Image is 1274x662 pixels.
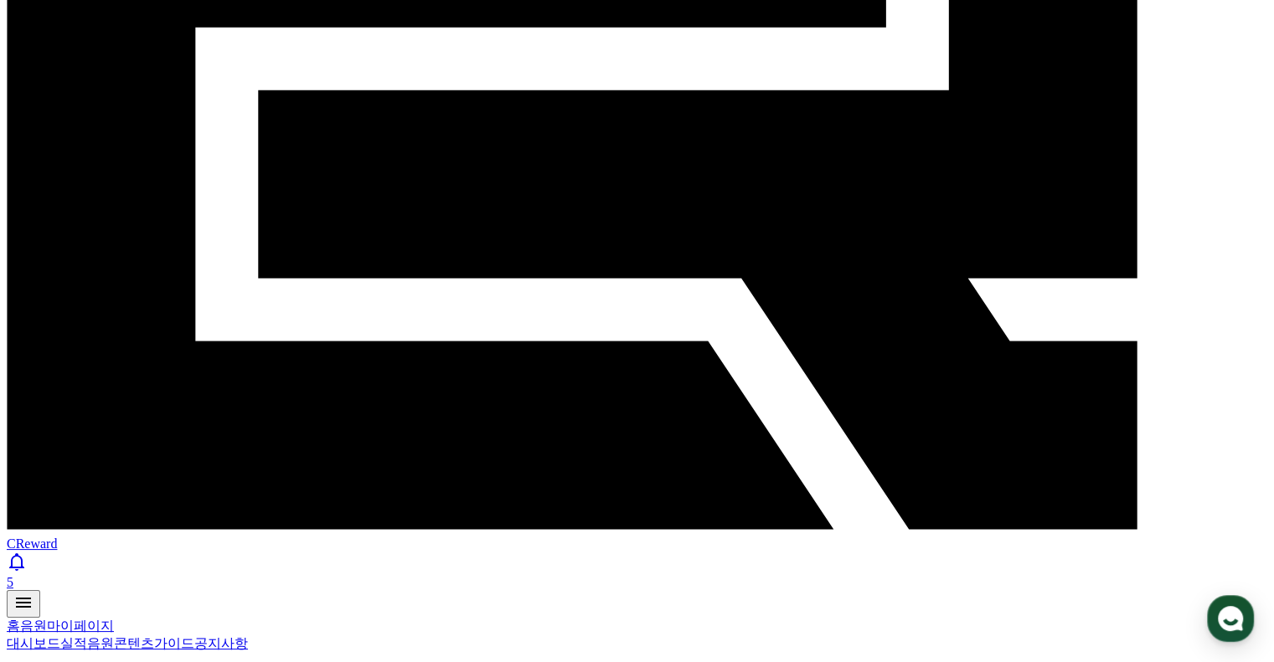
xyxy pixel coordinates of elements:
span: 설정 [259,548,279,562]
span: CReward [7,536,57,551]
a: 실적 [60,636,87,650]
span: 홈 [53,548,63,562]
a: 음원 [87,636,114,650]
a: CReward [7,521,1267,551]
span: 대화 [153,549,173,562]
a: 5 [7,552,1267,590]
a: 콘텐츠 [114,636,154,650]
a: 대화 [111,523,216,565]
a: 대시보드 [7,636,60,650]
a: 홈 [7,618,20,633]
a: 공지사항 [194,636,248,650]
a: 가이드 [154,636,194,650]
a: 마이페이지 [47,618,114,633]
div: 5 [7,575,1267,590]
a: 음원 [20,618,47,633]
a: 설정 [216,523,322,565]
a: 홈 [5,523,111,565]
